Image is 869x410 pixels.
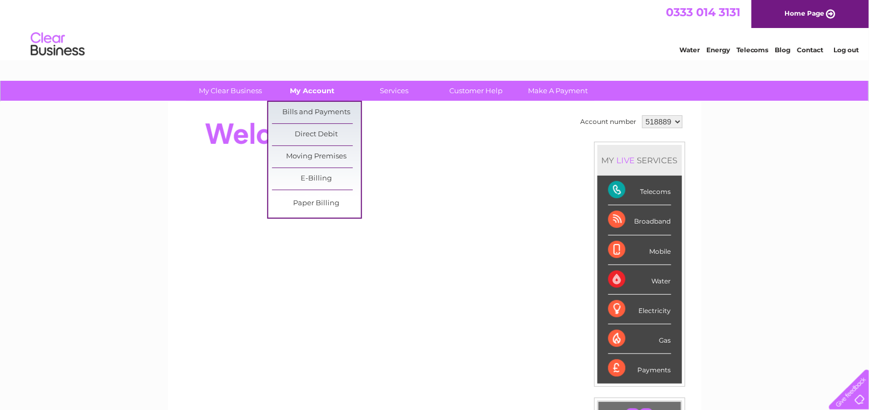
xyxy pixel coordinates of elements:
[180,6,690,52] div: Clear Business is a trading name of Verastar Limited (registered in [GEOGRAPHIC_DATA] No. 3667643...
[833,46,859,54] a: Log out
[775,46,791,54] a: Blog
[797,46,824,54] a: Contact
[608,205,671,235] div: Broadband
[268,81,357,101] a: My Account
[679,46,700,54] a: Water
[578,113,639,131] td: Account number
[666,5,740,19] a: 0333 014 3131
[615,155,637,165] div: LIVE
[706,46,730,54] a: Energy
[597,145,682,176] div: MY SERVICES
[272,102,361,123] a: Bills and Payments
[432,81,520,101] a: Customer Help
[608,295,671,324] div: Electricity
[30,28,85,61] img: logo.png
[736,46,769,54] a: Telecoms
[608,235,671,265] div: Mobile
[513,81,602,101] a: Make A Payment
[186,81,275,101] a: My Clear Business
[608,176,671,205] div: Telecoms
[608,265,671,295] div: Water
[350,81,439,101] a: Services
[608,324,671,354] div: Gas
[272,168,361,190] a: E-Billing
[272,193,361,214] a: Paper Billing
[272,146,361,168] a: Moving Premises
[272,124,361,145] a: Direct Debit
[608,354,671,383] div: Payments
